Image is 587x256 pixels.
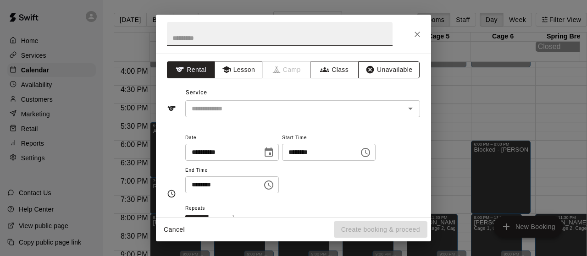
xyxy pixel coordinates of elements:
button: Class [310,61,359,78]
button: Unavailable [358,61,420,78]
span: Date [185,132,279,144]
svg: Service [167,104,176,113]
button: Open [404,102,417,115]
div: outlined button group [185,215,234,232]
span: Repeats [185,202,241,215]
button: Choose date, selected date is Aug 22, 2025 [260,143,278,162]
button: Choose time, selected time is 6:00 PM [260,176,278,194]
svg: Timing [167,189,176,198]
span: Start Time [282,132,376,144]
span: End Time [185,164,279,177]
span: Service [186,89,207,96]
button: Cancel [160,221,189,238]
button: Rental [167,61,215,78]
button: Yes [208,215,234,232]
button: No [185,215,209,232]
span: Camps can only be created in the Services page [263,61,311,78]
button: Close [409,26,426,43]
button: Lesson [215,61,263,78]
button: Choose time, selected time is 5:30 PM [356,143,375,162]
